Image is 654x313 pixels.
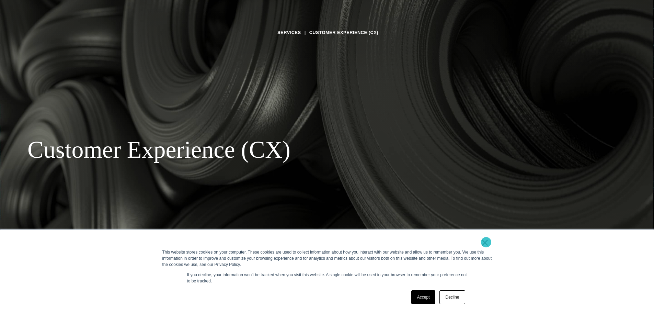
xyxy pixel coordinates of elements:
[162,249,492,268] div: This website stores cookies on your computer. These cookies are used to collect information about...
[481,239,489,246] a: ×
[277,27,301,38] a: Services
[27,136,419,164] div: Customer Experience (CX)
[309,27,378,38] a: Customer Experience (CX)
[439,290,465,304] a: Decline
[187,272,467,284] p: If you decline, your information won’t be tracked when you visit this website. A single cookie wi...
[411,290,436,304] a: Accept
